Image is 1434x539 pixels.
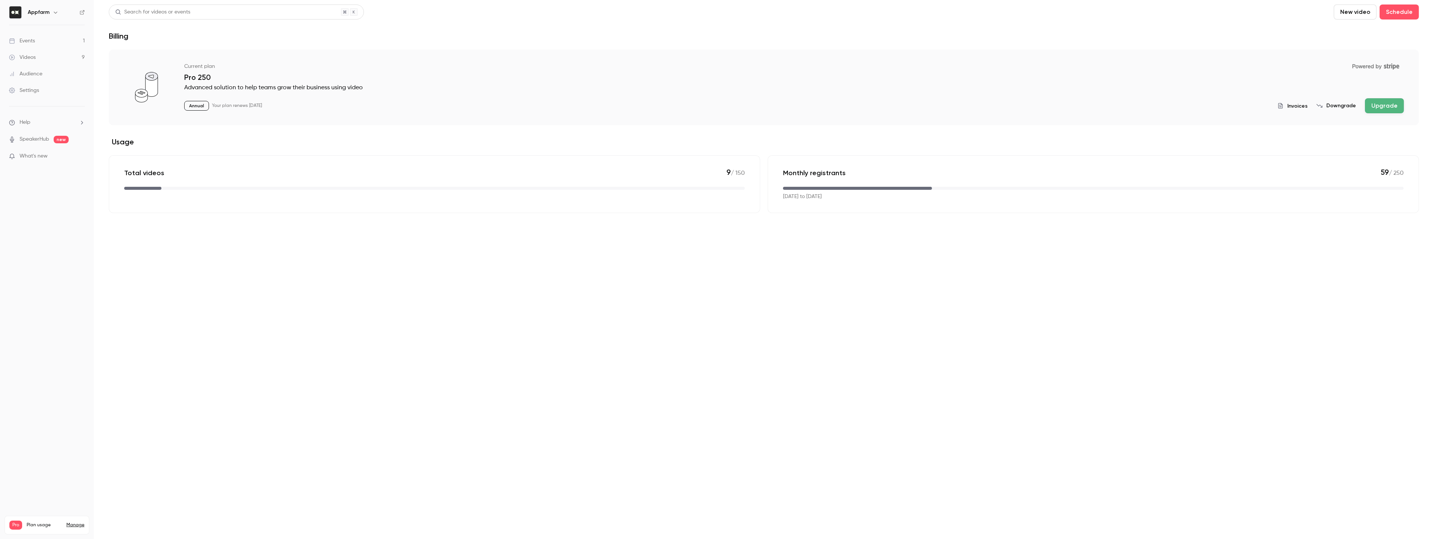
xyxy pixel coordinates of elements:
[109,137,1419,146] h2: Usage
[20,135,49,143] a: SpeakerHub
[9,54,36,61] div: Videos
[9,87,39,94] div: Settings
[9,119,85,126] li: help-dropdown-opener
[9,37,35,45] div: Events
[1278,102,1308,110] button: Invoices
[783,168,846,177] p: Monthly registrants
[184,63,215,70] p: Current plan
[184,101,209,111] p: Annual
[9,70,42,78] div: Audience
[27,522,62,528] span: Plan usage
[726,168,745,178] p: / 150
[1380,5,1419,20] button: Schedule
[1365,98,1404,113] button: Upgrade
[184,73,1404,82] p: Pro 250
[9,6,21,18] img: Appfarm
[54,136,69,143] span: new
[1381,168,1404,178] p: / 250
[28,9,50,16] h6: Appfarm
[1317,102,1356,110] button: Downgrade
[66,522,84,528] a: Manage
[184,83,1404,92] p: Advanced solution to help teams grow their business using video
[20,119,30,126] span: Help
[1287,102,1308,110] span: Invoices
[726,168,731,177] span: 9
[1334,5,1377,20] button: New video
[109,32,128,41] h1: Billing
[783,193,822,201] p: [DATE] to [DATE]
[115,8,190,16] div: Search for videos or events
[1381,168,1389,177] span: 59
[9,521,22,530] span: Pro
[20,152,48,160] span: What's new
[212,103,262,109] p: Your plan renews [DATE]
[109,50,1419,213] section: billing
[76,153,85,160] iframe: Noticeable Trigger
[124,168,164,177] p: Total videos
